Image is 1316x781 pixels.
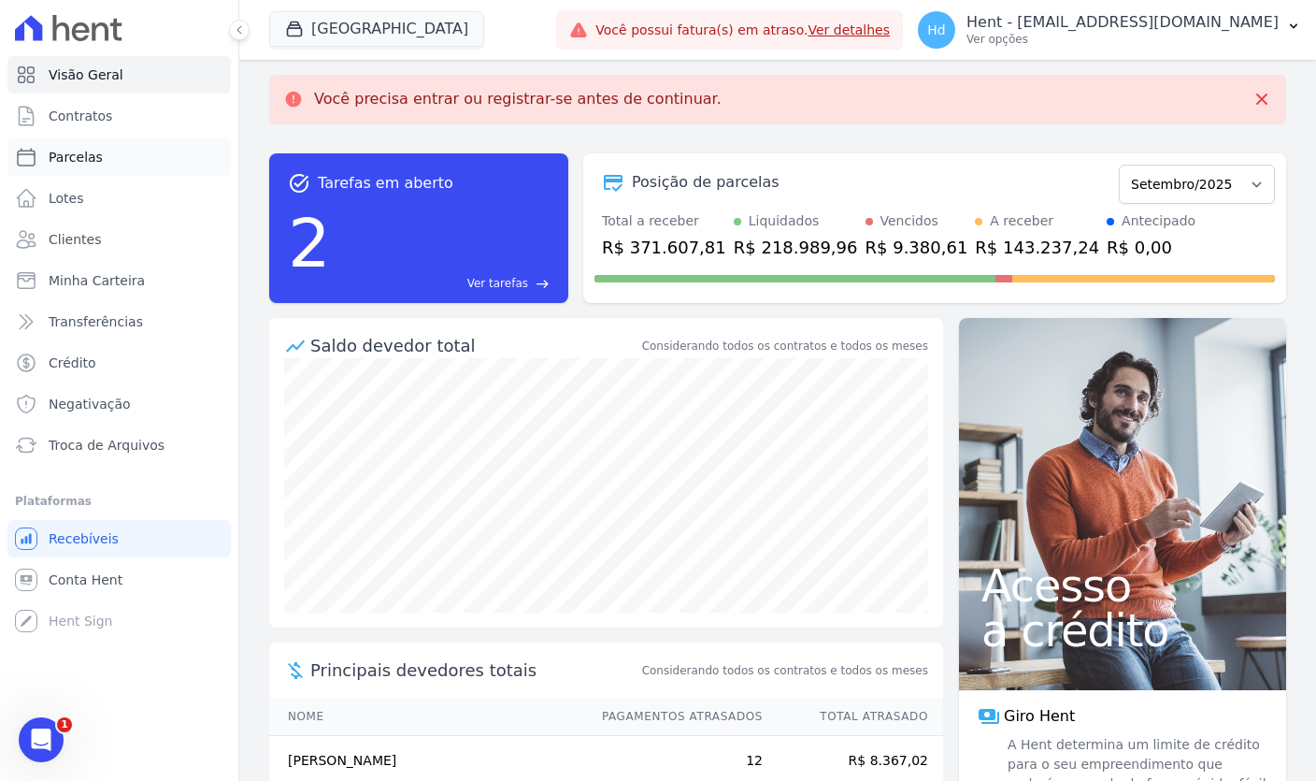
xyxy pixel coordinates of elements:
[7,303,231,340] a: Transferências
[7,180,231,217] a: Lotes
[49,571,122,589] span: Conta Hent
[7,221,231,258] a: Clientes
[764,698,943,736] th: Total Atrasado
[49,65,123,84] span: Visão Geral
[49,230,101,249] span: Clientes
[49,395,131,413] span: Negativação
[880,211,938,231] div: Vencidos
[7,344,231,382] a: Crédito
[1107,235,1195,260] div: R$ 0,00
[269,698,584,736] th: Nome
[57,717,72,732] span: 1
[49,107,112,125] span: Contratos
[310,658,638,683] span: Principais devedores totais
[642,338,928,354] div: Considerando todos os contratos e todos os meses
[19,717,64,762] iframe: Intercom live chat
[966,13,1279,32] p: Hent - [EMAIL_ADDRESS][DOMAIN_NAME]
[338,275,550,292] a: Ver tarefas east
[903,4,1316,56] button: Hd Hent - [EMAIL_ADDRESS][DOMAIN_NAME] Ver opções
[467,275,528,292] span: Ver tarefas
[602,211,726,231] div: Total a receber
[49,148,103,166] span: Parcelas
[7,262,231,299] a: Minha Carteira
[602,235,726,260] div: R$ 371.607,81
[584,698,764,736] th: Pagamentos Atrasados
[7,56,231,94] a: Visão Geral
[7,138,231,176] a: Parcelas
[966,32,1279,47] p: Ver opções
[288,172,310,195] span: task_alt
[990,211,1053,231] div: A receber
[981,563,1264,608] span: Acesso
[1122,211,1195,231] div: Antecipado
[595,21,890,40] span: Você possui fatura(s) em atraso.
[865,235,968,260] div: R$ 9.380,61
[734,235,858,260] div: R$ 218.989,96
[49,189,84,208] span: Lotes
[49,529,119,548] span: Recebíveis
[288,195,331,292] div: 2
[314,90,722,108] p: Você precisa entrar ou registrar-se antes de continuar.
[7,97,231,135] a: Contratos
[318,172,453,195] span: Tarefas em aberto
[808,22,890,37] a: Ver detalhes
[49,271,145,290] span: Minha Carteira
[49,354,96,372] span: Crédito
[981,608,1264,653] span: a crédito
[7,520,231,557] a: Recebíveis
[536,277,550,291] span: east
[749,211,820,231] div: Liquidados
[927,23,945,36] span: Hd
[642,662,928,679] span: Considerando todos os contratos e todos os meses
[15,490,223,513] div: Plataformas
[7,427,231,464] a: Troca de Arquivos
[632,171,780,194] div: Posição de parcelas
[310,333,638,358] div: Saldo devedor total
[7,385,231,423] a: Negativação
[975,235,1099,260] div: R$ 143.237,24
[7,561,231,599] a: Conta Hent
[1004,705,1075,728] span: Giro Hent
[49,312,143,331] span: Transferências
[269,11,484,47] button: [GEOGRAPHIC_DATA]
[49,436,164,455] span: Troca de Arquivos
